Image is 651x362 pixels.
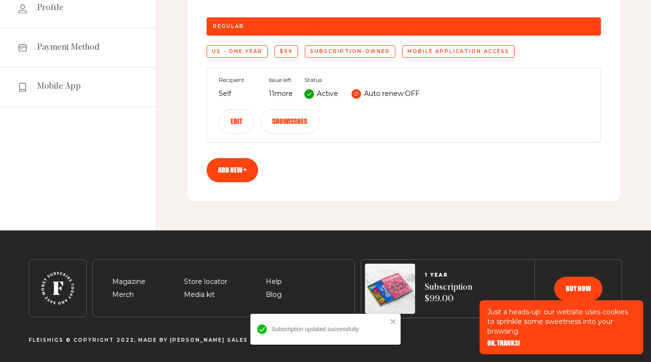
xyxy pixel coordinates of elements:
[134,337,136,343] span: ,
[184,290,215,299] a: Media kit
[170,337,260,343] a: [PERSON_NAME] Sales CO
[566,285,591,292] span: Buy now
[305,45,395,58] div: subscription-owner
[425,282,472,306] span: Subscription $99.00
[37,2,64,14] span: Profile
[112,289,134,301] span: Merch
[266,289,282,301] span: Blog
[266,290,282,299] a: Blog
[274,45,298,58] div: $99
[112,277,145,286] a: Magazine
[112,290,134,299] a: Merch
[304,77,419,83] span: Status
[207,45,268,58] div: US - One Year
[207,17,601,36] div: Regular
[138,337,168,343] span: Made By
[266,277,282,286] a: Help
[207,158,258,182] a: Add new +
[487,307,636,336] p: Just a heads-up: our website uses cookies to sprinkle some sweetness into your browsing.
[29,337,134,343] span: Fleishigs © Copyright 2022
[219,77,257,83] span: Recipient
[425,272,472,278] span: 1 YEAR
[269,88,293,100] p: 11 more
[37,42,100,54] span: Payment Method
[554,277,602,301] button: Buy now
[219,88,257,100] p: Self
[184,277,227,286] a: Store locator
[365,264,415,314] img: Magazines image
[260,109,319,134] button: Showissues
[184,276,227,288] span: Store locator
[269,77,293,83] span: Issue left
[266,276,282,288] span: Help
[37,81,81,93] span: Mobile App
[487,340,520,347] button: OK, THANKS!
[112,276,145,288] span: Magazine
[402,45,515,58] div: Mobile application access
[184,289,215,301] span: Media kit
[317,88,338,100] p: Active
[272,326,387,333] div: Subscription updated successfully
[364,88,419,100] p: Auto renew: OFF
[390,318,397,325] button: close
[219,109,254,134] button: Edit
